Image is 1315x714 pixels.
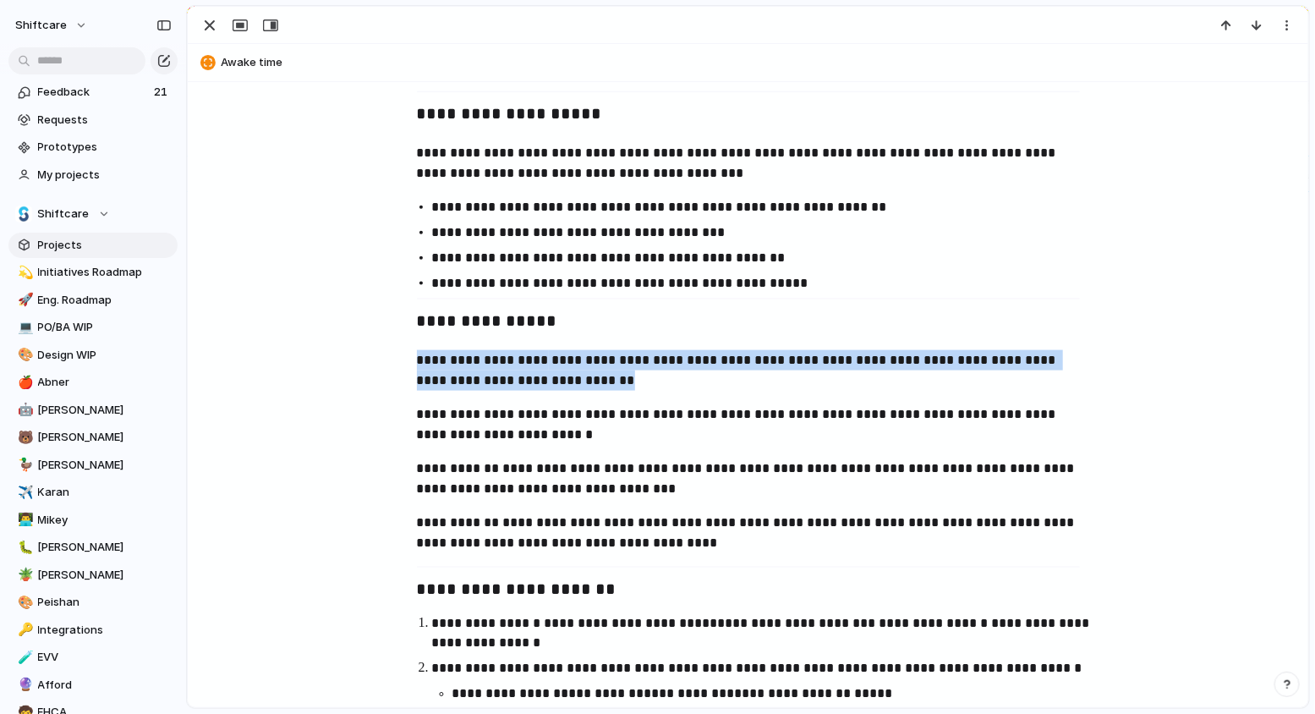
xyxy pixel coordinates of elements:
div: 💫 [18,263,30,283]
span: [PERSON_NAME] [38,567,172,584]
a: Requests [8,107,178,133]
span: [PERSON_NAME] [38,457,172,474]
div: 🚀 [18,290,30,310]
span: Feedback [38,84,149,101]
span: My projects [38,167,172,184]
button: shiftcare [8,12,96,39]
a: 🐛[PERSON_NAME] [8,535,178,560]
span: Abner [38,374,172,391]
span: [PERSON_NAME] [38,539,172,556]
a: 🔮Afford [8,673,178,698]
div: 🤖 [18,400,30,420]
a: 🎨Peishan [8,590,178,615]
button: 🎨 [15,594,32,611]
div: ✈️ [18,483,30,503]
div: 🐻 [18,428,30,448]
div: 👨‍💻 [18,510,30,530]
span: Integrations [38,622,172,639]
a: Feedback21 [8,80,178,105]
span: Mikey [38,512,172,529]
button: 👨‍💻 [15,512,32,529]
div: 🎨 [18,593,30,612]
a: 🤖[PERSON_NAME] [8,398,178,423]
a: 💫Initiatives Roadmap [8,260,178,285]
button: Awake time [195,49,1301,76]
button: 🔮 [15,677,32,694]
button: 💻 [15,319,32,336]
span: Karan [38,484,172,501]
button: 🐛 [15,539,32,556]
span: Requests [38,112,172,129]
span: 21 [154,84,171,101]
span: PO/BA WIP [38,319,172,336]
div: 🎨 [18,345,30,365]
a: 👨‍💻Mikey [8,508,178,533]
button: 🪴 [15,567,32,584]
div: 🦆 [18,455,30,475]
button: 🔑 [15,622,32,639]
span: Initiatives Roadmap [38,264,172,281]
span: Prototypes [38,139,172,156]
a: 🐻[PERSON_NAME] [8,425,178,450]
button: 🍎 [15,374,32,391]
button: 🎨 [15,347,32,364]
span: EVV [38,649,172,666]
span: [PERSON_NAME] [38,429,172,446]
div: 🪴 [18,565,30,585]
a: My projects [8,162,178,188]
div: 💻 [18,318,30,338]
a: 🧪EVV [8,645,178,670]
span: shiftcare [15,17,67,34]
a: Projects [8,233,178,258]
button: 🦆 [15,457,32,474]
button: Shiftcare [8,201,178,227]
a: 🪴[PERSON_NAME] [8,563,178,588]
div: 🔮 [18,675,30,695]
button: 🧪 [15,649,32,666]
div: 🍎 [18,373,30,393]
a: 🦆[PERSON_NAME] [8,453,178,478]
a: 🚀Eng. Roadmap [8,288,178,313]
button: 🤖 [15,402,32,419]
a: 🔑Integrations [8,618,178,643]
button: 🚀 [15,292,32,309]
button: ✈️ [15,484,32,501]
a: 🍎Abner [8,370,178,395]
span: Design WIP [38,347,172,364]
span: Peishan [38,594,172,611]
div: 🧪 [18,648,30,667]
button: 🐻 [15,429,32,446]
a: 💻PO/BA WIP [8,315,178,340]
a: ✈️Karan [8,480,178,505]
span: Eng. Roadmap [38,292,172,309]
span: Shiftcare [38,206,90,222]
div: 🐛 [18,538,30,557]
span: Projects [38,237,172,254]
span: [PERSON_NAME] [38,402,172,419]
div: 🔑 [18,620,30,640]
a: 🎨Design WIP [8,343,178,368]
span: Awake time [221,54,1301,71]
a: Prototypes [8,135,178,160]
span: Afford [38,677,172,694]
button: 💫 [15,264,32,281]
